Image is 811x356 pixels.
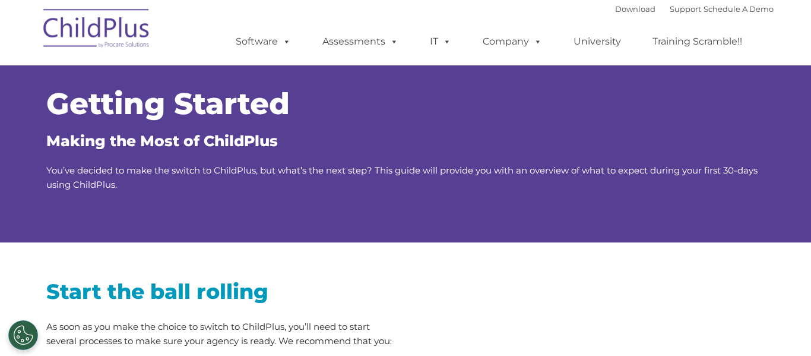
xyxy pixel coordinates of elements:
[37,1,156,60] img: ChildPlus by Procare Solutions
[8,320,38,350] button: Cookies Settings
[46,278,397,305] h2: Start the ball rolling
[46,320,397,348] p: As soon as you make the choice to switch to ChildPlus, you’ll need to start several processes to ...
[641,30,754,53] a: Training Scramble!!
[224,30,303,53] a: Software
[704,4,774,14] a: Schedule A Demo
[418,30,463,53] a: IT
[615,4,774,14] font: |
[471,30,554,53] a: Company
[46,86,290,122] span: Getting Started
[562,30,633,53] a: University
[615,4,655,14] a: Download
[46,132,278,150] span: Making the Most of ChildPlus
[670,4,701,14] a: Support
[46,165,758,190] span: You’ve decided to make the switch to ChildPlus, but what’s the next step? This guide will provide...
[311,30,410,53] a: Assessments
